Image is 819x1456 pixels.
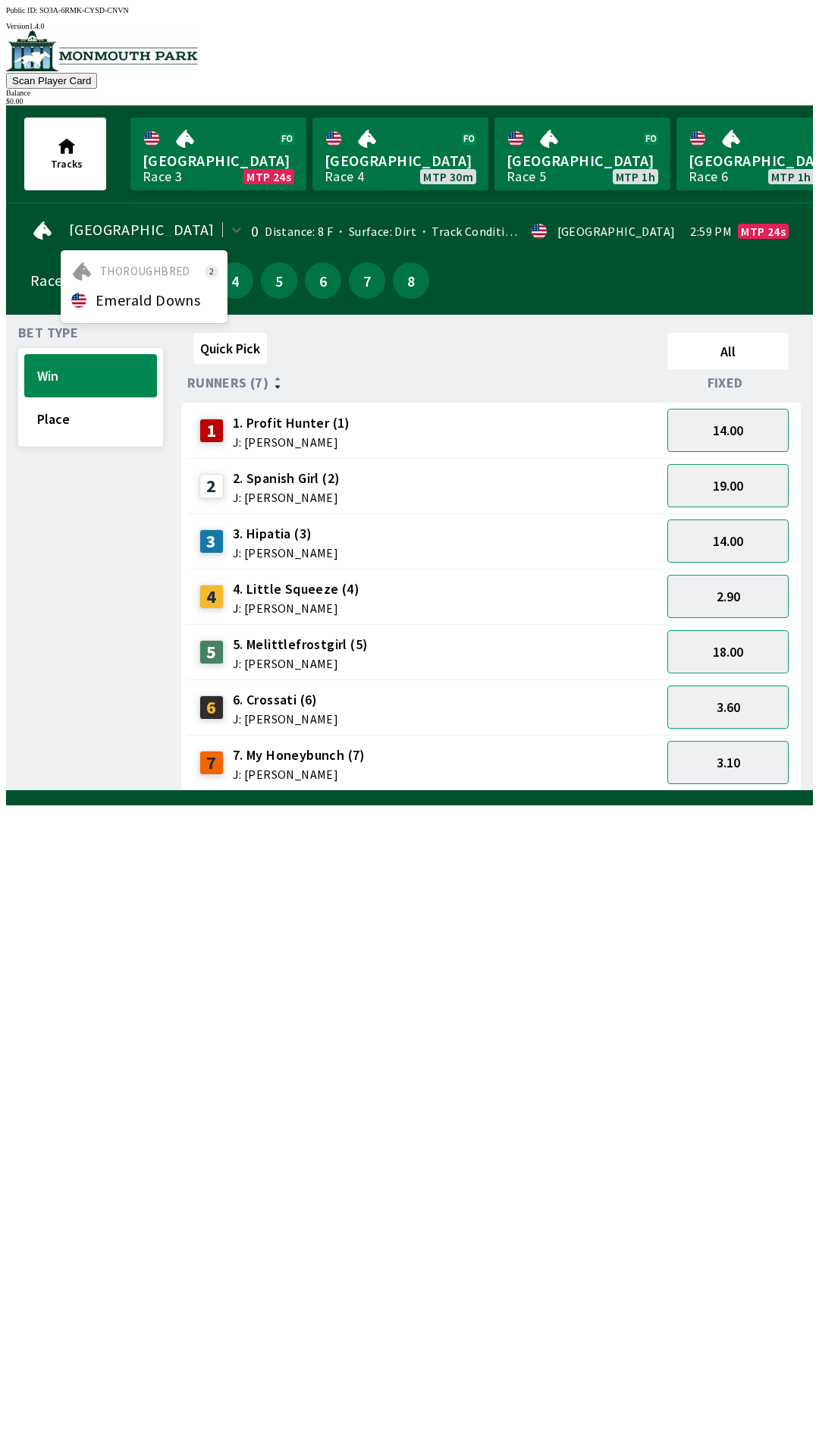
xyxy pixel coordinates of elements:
span: 7 [353,275,381,286]
span: J: [PERSON_NAME] [233,713,338,725]
span: MTP 30m [423,171,473,183]
span: Track Condition: Fast [416,224,548,239]
div: 1 [199,419,224,443]
div: Public ID: [6,6,813,14]
div: 7 [199,751,224,775]
button: Win [24,354,157,397]
span: 2:59 PM [690,225,732,237]
span: Place [37,410,144,428]
span: J: [PERSON_NAME] [233,436,350,448]
span: 2 [205,265,218,278]
a: [GEOGRAPHIC_DATA]Race 3MTP 24s [130,118,306,190]
span: J: [PERSON_NAME] [233,547,338,559]
div: Fixed [661,375,795,391]
span: 1. Profit Hunter (1) [233,413,350,433]
span: Emerald Downs [96,294,200,306]
div: [GEOGRAPHIC_DATA] [557,225,676,237]
div: 5 [199,640,224,664]
button: 14.00 [667,519,789,563]
span: MTP 24s [246,171,291,183]
button: 19.00 [667,464,789,507]
span: Quick Pick [200,340,260,357]
span: All [674,343,782,360]
span: 14.00 [713,422,743,439]
span: Thoroughbred [100,265,190,278]
span: 3.10 [717,754,740,771]
button: 18.00 [667,630,789,673]
div: Race 6 [689,171,728,183]
span: J: [PERSON_NAME] [233,768,366,780]
span: Distance: 8 F [265,224,333,239]
span: 2. Spanish Girl (2) [233,469,340,488]
button: 3.60 [667,686,789,729]
div: 4 [199,585,224,609]
span: Win [37,367,144,384]
span: Runners (7) [187,377,268,389]
span: [GEOGRAPHIC_DATA] [507,151,658,171]
button: Quick Pick [193,333,267,364]
span: [GEOGRAPHIC_DATA] [69,224,215,236]
button: 5 [261,262,297,299]
span: 2.90 [717,588,740,605]
span: MTP 1h [616,171,655,183]
img: venue logo [6,30,198,71]
button: Place [24,397,157,441]
span: SO3A-6RMK-CYSD-CNVN [39,6,129,14]
div: $ 0.00 [6,97,813,105]
button: 8 [393,262,429,299]
span: 19.00 [713,477,743,494]
div: Balance [6,89,813,97]
div: 0 [251,225,259,237]
button: 2.90 [667,575,789,618]
span: MTP 24s [741,225,786,237]
div: Race 4 [325,171,364,183]
span: 3. Hipatia (3) [233,524,338,544]
button: 3.10 [667,741,789,784]
a: [GEOGRAPHIC_DATA]Race 5MTP 1h [494,118,670,190]
div: 6 [199,695,224,720]
span: Fixed [708,377,743,389]
div: 2 [199,474,224,498]
button: All [667,333,789,369]
button: 4 [217,262,253,299]
span: Tracks [51,157,83,171]
span: [GEOGRAPHIC_DATA] [143,151,294,171]
button: Tracks [24,118,106,190]
div: Race 5 [507,171,546,183]
span: Surface: Dirt [333,224,416,239]
span: J: [PERSON_NAME] [233,602,359,614]
div: Races [30,275,69,287]
span: J: [PERSON_NAME] [233,657,369,670]
span: 4. Little Squeeze (4) [233,579,359,599]
div: 3 [199,529,224,554]
span: Bet Type [18,327,78,339]
span: 6. Crossati (6) [233,690,338,710]
span: 5 [265,275,293,286]
span: 14.00 [713,532,743,550]
button: 14.00 [667,409,789,452]
span: 7. My Honeybunch (7) [233,745,366,765]
div: Runners (7) [187,375,661,391]
a: [GEOGRAPHIC_DATA]Race 4MTP 30m [312,118,488,190]
span: 8 [397,275,425,286]
button: Scan Player Card [6,73,97,89]
span: 18.00 [713,643,743,661]
div: Version 1.4.0 [6,22,813,30]
span: 5. Melittlefrostgirl (5) [233,635,369,654]
span: 4 [221,275,249,286]
span: [GEOGRAPHIC_DATA] [325,151,476,171]
button: 6 [305,262,341,299]
span: J: [PERSON_NAME] [233,491,340,504]
span: 6 [309,275,337,286]
div: Race 3 [143,171,182,183]
button: 7 [349,262,385,299]
span: 3.60 [717,698,740,716]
